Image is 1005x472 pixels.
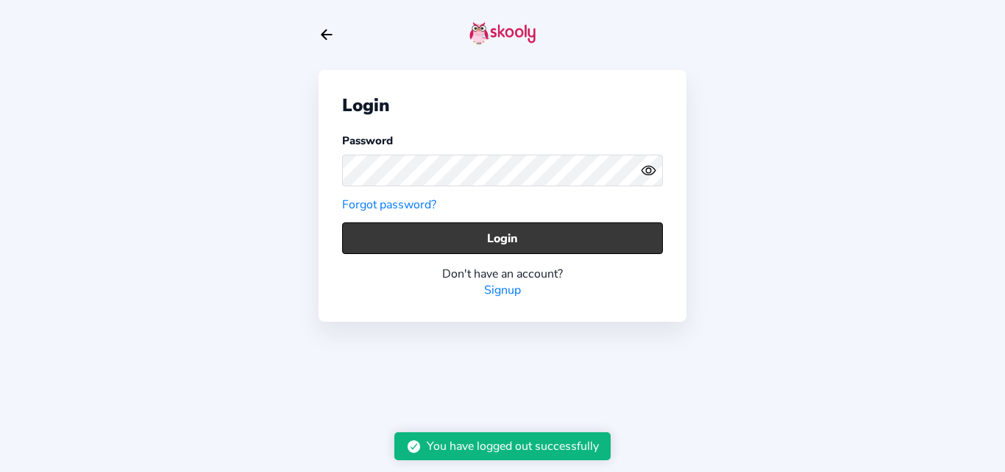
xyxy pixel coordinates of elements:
div: Don't have an account? [342,266,663,282]
div: Login [342,94,663,117]
div: You have logged out successfully [427,438,599,454]
button: eye outlineeye off outline [641,163,663,178]
label: Password [342,133,393,148]
ion-icon: eye outline [641,163,656,178]
a: Signup [484,282,521,298]
img: skooly-logo.png [469,21,536,45]
button: arrow back outline [319,27,335,43]
a: Forgot password? [342,197,436,213]
ion-icon: checkmark circle [406,439,422,454]
button: Login [342,222,663,254]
